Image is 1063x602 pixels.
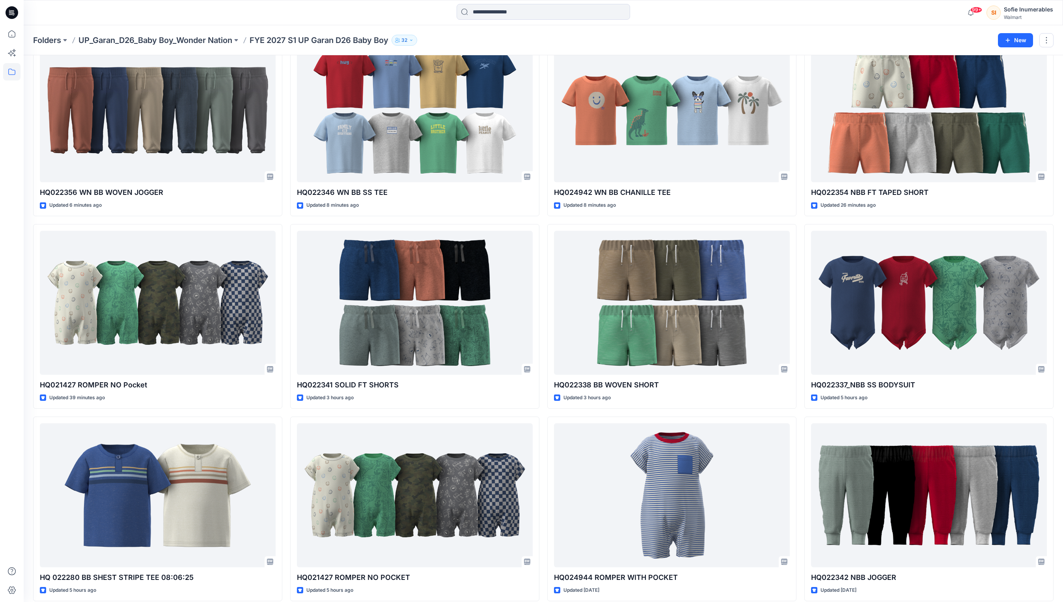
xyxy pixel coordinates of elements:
p: HQ022354 NBB FT TAPED SHORT [811,187,1047,198]
a: HQ022342 NBB JOGGER [811,423,1047,567]
a: UP_Garan_D26_Baby Boy_Wonder Nation [78,35,232,46]
p: HQ022342 NBB JOGGER [811,572,1047,583]
p: HQ022337_NBB SS BODYSUIT [811,380,1047,391]
p: Updated 6 minutes ago [49,201,102,209]
p: HQ022338 BB WOVEN SHORT [554,380,790,391]
p: Updated 5 hours ago [306,586,353,595]
a: HQ021427 ROMPER NO POCKET [297,423,533,567]
p: Updated 8 minutes ago [563,201,616,209]
a: HQ 022280 BB SHEST STRIPE TEE 08:06:25 [40,423,276,567]
button: New [998,33,1033,47]
a: Folders [33,35,61,46]
a: HQ021427 ROMPER NO Pocket [40,231,276,375]
button: 32 [392,35,417,46]
p: HQ024942 WN BB CHANILLE TEE [554,187,790,198]
a: HQ022346 WN BB SS TEE [297,38,533,182]
p: HQ021427 ROMPER NO POCKET [297,572,533,583]
div: Walmart [1004,14,1053,20]
a: HQ022337_NBB SS BODYSUIT [811,231,1047,375]
p: Updated [DATE] [821,586,856,595]
span: 99+ [970,7,982,13]
a: HQ022338 BB WOVEN SHORT [554,231,790,375]
p: HQ021427 ROMPER NO Pocket [40,380,276,391]
a: HQ024944 ROMPER WITH POCKET [554,423,790,567]
p: HQ022346 WN BB SS TEE [297,187,533,198]
a: HQ022341 SOLID FT SHORTS [297,231,533,375]
p: HQ024944 ROMPER WITH POCKET [554,572,790,583]
div: Sofie Inumerables [1004,5,1053,14]
p: Updated 3 hours ago [563,394,611,402]
p: 32 [401,36,407,45]
p: Updated 8 minutes ago [306,201,359,209]
p: HQ022341 SOLID FT SHORTS [297,380,533,391]
p: Updated [DATE] [563,586,599,595]
p: Updated 5 hours ago [821,394,867,402]
div: SI [987,6,1001,20]
p: Updated 39 minutes ago [49,394,105,402]
p: Updated 3 hours ago [306,394,354,402]
p: Updated 26 minutes ago [821,201,876,209]
a: HQ022356 WN BB WOVEN JOGGER [40,38,276,182]
a: HQ024942 WN BB CHANILLE TEE [554,38,790,182]
a: HQ022354 NBB FT TAPED SHORT [811,38,1047,182]
p: HQ022356 WN BB WOVEN JOGGER [40,187,276,198]
p: FYE 2027 S1 UP Garan D26 Baby Boy [250,35,388,46]
p: HQ 022280 BB SHEST STRIPE TEE 08:06:25 [40,572,276,583]
p: Updated 5 hours ago [49,586,96,595]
